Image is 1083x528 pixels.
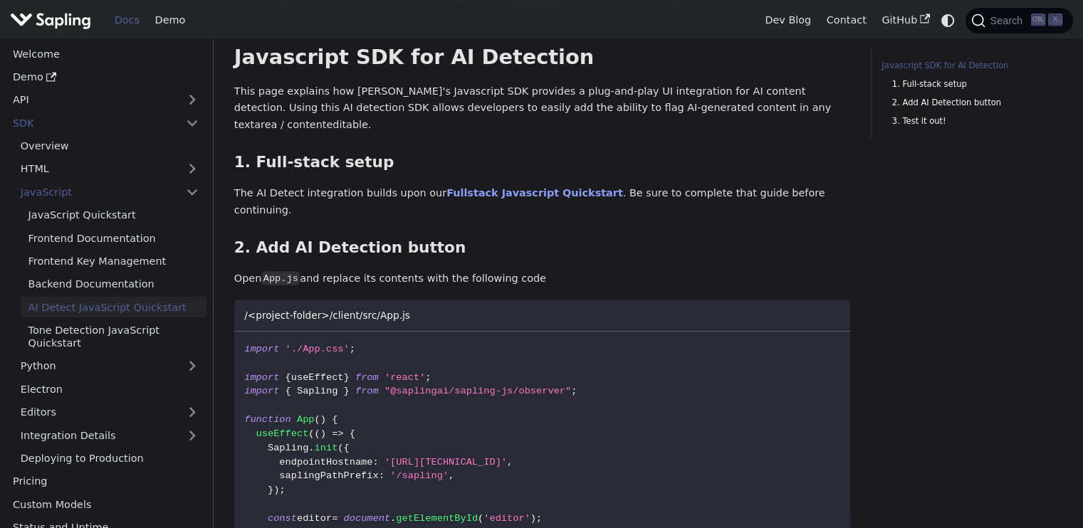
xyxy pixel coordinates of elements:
span: useEffect [256,428,309,439]
a: Python [13,356,206,376]
a: 3. Test it out! [892,115,1052,128]
span: App [297,414,315,425]
button: Switch between dark and light mode (currently system mode) [938,10,958,31]
a: Overview [13,136,206,157]
button: Expand sidebar category 'Editors' [178,402,206,423]
span: ; [425,372,431,383]
a: 2. Add AI Detection button [892,96,1052,110]
a: HTML [13,159,206,179]
a: Pricing [5,471,206,492]
p: The AI Detect integration builds upon our . Be sure to complete that guide before continuing. [234,185,850,219]
button: Collapse sidebar category 'SDK' [178,112,206,133]
span: . [390,513,396,524]
a: Backend Documentation [21,274,206,295]
span: { [344,443,350,453]
span: { [286,386,291,396]
span: : [372,457,378,468]
button: Expand sidebar category 'API' [178,90,206,110]
p: This page explains how [PERSON_NAME]'s Javascript SDK provides a plug-and-play UI integration for... [234,83,850,134]
a: Demo [147,9,193,31]
span: endpointHostname [279,457,372,468]
a: GitHub [874,9,937,31]
span: import [244,344,279,354]
a: Frontend Key Management [21,251,206,272]
span: ) [320,428,326,439]
a: Welcome [5,43,206,64]
img: Sapling.ai [10,10,91,31]
span: ( [478,513,483,524]
span: } [268,485,273,495]
h3: 2. Add AI Detection button [234,238,850,258]
span: { [286,372,291,383]
span: { [332,414,338,425]
span: './App.css' [286,344,350,354]
span: 'react' [384,372,425,383]
span: function [244,414,291,425]
span: '/sapling' [390,470,449,481]
p: Open and replace its contents with the following code [234,270,850,287]
a: Tone Detection JavaScript Quickstart [21,320,206,354]
div: /<project-folder>/client/src/App.js [234,300,850,332]
span: => [332,428,343,439]
a: Frontend Documentation [21,228,206,248]
span: from [355,372,379,383]
a: API [5,90,178,110]
h2: Javascript SDK for AI Detection [234,45,850,70]
a: Editors [13,402,178,423]
a: Javascript SDK for AI Detection [881,59,1057,73]
span: document [344,513,391,524]
a: Electron [13,379,206,399]
h3: 1. Full-stack setup [234,153,850,172]
span: , [507,457,513,468]
span: ) [530,513,536,524]
span: : [379,470,384,481]
span: = [332,513,338,524]
span: ( [315,414,320,425]
a: Dev Blog [757,9,818,31]
kbd: K [1048,14,1062,26]
code: App.js [261,271,300,285]
span: '[URL][TECHNICAL_ID]' [384,457,507,468]
span: from [355,386,379,396]
span: ( [338,443,343,453]
a: Sapling.ai [10,10,96,31]
span: ( [315,428,320,439]
a: SDK [5,112,178,133]
span: ; [350,344,355,354]
span: "@saplingai/sapling-js/observer" [384,386,571,396]
span: import [244,386,279,396]
a: Deploying to Production [13,448,206,469]
a: JavaScript [13,181,206,202]
span: , [449,470,454,481]
span: const [268,513,297,524]
span: ; [571,386,577,396]
button: Search (Ctrl+K) [966,8,1072,33]
a: Custom Models [5,494,206,514]
a: Demo [5,67,206,88]
a: Fullstack Javascript Quickstart [446,187,623,199]
span: } [344,386,350,396]
a: Docs [107,9,147,31]
span: useEffect [291,372,344,383]
span: Sapling [268,443,308,453]
a: Contact [819,9,874,31]
a: Integration Details [13,425,206,445]
a: 1. Full-stack setup [892,78,1052,91]
span: import [244,372,279,383]
a: AI Detect JavaScript Quickstart [21,297,206,317]
span: ) [320,414,326,425]
span: ) [273,485,279,495]
span: { [350,428,355,439]
span: 'editor' [483,513,530,524]
span: ( [308,428,314,439]
span: ; [536,513,542,524]
span: } [344,372,350,383]
span: Search [985,15,1031,26]
span: editor [297,513,332,524]
span: saplingPathPrefix [279,470,378,481]
span: Sapling [297,386,338,396]
span: getElementById [396,513,478,524]
span: . [308,443,314,453]
span: init [315,443,338,453]
a: JavaScript Quickstart [21,205,206,226]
